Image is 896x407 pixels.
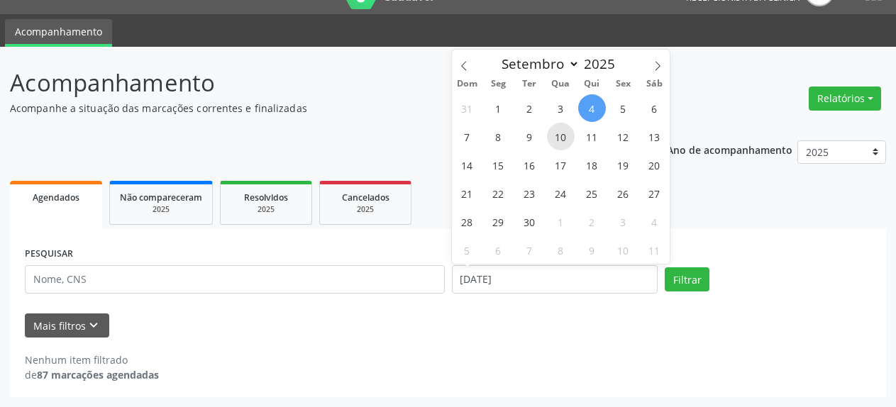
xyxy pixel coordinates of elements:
[609,179,637,207] span: Setembro 26, 2025
[641,94,668,122] span: Setembro 6, 2025
[641,179,668,207] span: Setembro 27, 2025
[547,179,575,207] span: Setembro 24, 2025
[516,94,543,122] span: Setembro 2, 2025
[576,79,607,89] span: Qui
[641,208,668,235] span: Outubro 4, 2025
[578,208,606,235] span: Outubro 2, 2025
[453,208,481,235] span: Setembro 28, 2025
[86,318,101,333] i: keyboard_arrow_down
[25,367,159,382] div: de
[545,79,576,89] span: Qua
[516,179,543,207] span: Setembro 23, 2025
[578,123,606,150] span: Setembro 11, 2025
[809,87,881,111] button: Relatórios
[514,79,545,89] span: Ter
[485,236,512,264] span: Outubro 6, 2025
[547,94,575,122] span: Setembro 3, 2025
[342,191,389,203] span: Cancelados
[641,123,668,150] span: Setembro 13, 2025
[516,208,543,235] span: Setembro 30, 2025
[641,236,668,264] span: Outubro 11, 2025
[516,236,543,264] span: Outubro 7, 2025
[547,151,575,179] span: Setembro 17, 2025
[609,94,637,122] span: Setembro 5, 2025
[495,54,580,74] select: Month
[578,236,606,264] span: Outubro 9, 2025
[485,151,512,179] span: Setembro 15, 2025
[580,55,626,73] input: Year
[452,265,658,294] input: Selecione um intervalo
[330,204,401,215] div: 2025
[609,151,637,179] span: Setembro 19, 2025
[578,94,606,122] span: Setembro 4, 2025
[25,265,445,294] input: Nome, CNS
[516,151,543,179] span: Setembro 16, 2025
[516,123,543,150] span: Setembro 9, 2025
[485,179,512,207] span: Setembro 22, 2025
[453,94,481,122] span: Agosto 31, 2025
[667,140,792,158] p: Ano de acompanhamento
[5,19,112,47] a: Acompanhamento
[578,179,606,207] span: Setembro 25, 2025
[547,208,575,235] span: Outubro 1, 2025
[37,368,159,381] strong: 87 marcações agendadas
[485,208,512,235] span: Setembro 29, 2025
[665,267,709,291] button: Filtrar
[10,101,624,116] p: Acompanhe a situação das marcações correntes e finalizadas
[120,191,202,203] span: Não compareceram
[547,236,575,264] span: Outubro 8, 2025
[452,79,483,89] span: Dom
[453,151,481,179] span: Setembro 14, 2025
[482,79,514,89] span: Seg
[609,208,637,235] span: Outubro 3, 2025
[244,191,288,203] span: Resolvidos
[578,151,606,179] span: Setembro 18, 2025
[120,204,202,215] div: 2025
[641,151,668,179] span: Setembro 20, 2025
[453,236,481,264] span: Outubro 5, 2025
[609,236,637,264] span: Outubro 10, 2025
[453,179,481,207] span: Setembro 21, 2025
[25,352,159,367] div: Nenhum item filtrado
[607,79,638,89] span: Sex
[25,313,109,338] button: Mais filtroskeyboard_arrow_down
[10,65,624,101] p: Acompanhamento
[485,123,512,150] span: Setembro 8, 2025
[453,123,481,150] span: Setembro 7, 2025
[25,243,73,265] label: PESQUISAR
[609,123,637,150] span: Setembro 12, 2025
[485,94,512,122] span: Setembro 1, 2025
[231,204,302,215] div: 2025
[547,123,575,150] span: Setembro 10, 2025
[33,191,79,203] span: Agendados
[638,79,670,89] span: Sáb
